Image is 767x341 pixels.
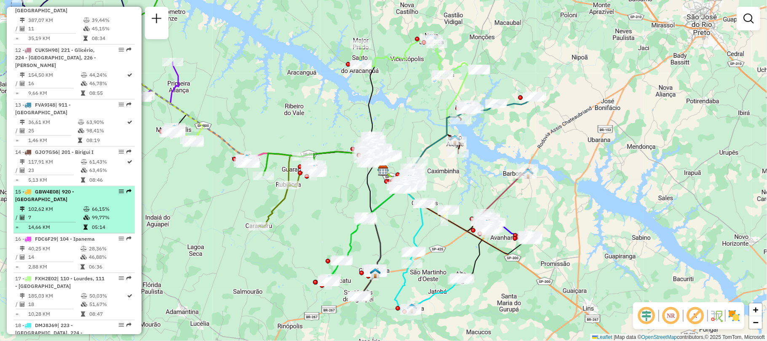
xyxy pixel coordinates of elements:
[91,34,131,43] td: 08:34
[128,159,133,164] i: Rota otimizada
[20,207,25,212] i: Distância Total
[126,149,131,154] em: Rota exportada
[148,10,165,29] a: Nova sessão e pesquisa
[15,149,94,155] span: 14 -
[83,26,90,31] i: % de utilização da cubagem
[15,24,19,33] td: /
[81,293,87,298] i: % de utilização do peso
[136,91,147,102] img: GUARAÇAÍ
[35,275,57,282] span: FXH2E02
[481,219,492,230] img: PENÁPOLIS
[749,316,762,329] a: Zoom out
[15,275,104,289] span: 17 -
[378,165,389,176] img: CDD Araçatuba
[81,159,87,164] i: % de utilização do peso
[28,213,83,222] td: 7
[56,236,95,242] span: | 104 - Ipanema
[15,310,19,318] td: =
[28,79,80,88] td: 16
[80,246,87,251] i: % de utilização do peso
[20,293,25,298] i: Distância Total
[309,164,320,175] img: GUARARAPES
[91,223,131,231] td: 05:14
[80,264,85,269] i: Tempo total em rota
[15,213,19,222] td: /
[462,102,473,113] img: BURITAMA
[81,81,87,86] i: % de utilização da cubagem
[20,215,25,220] i: Total de Atividades
[28,89,80,97] td: 9,66 KM
[91,205,131,213] td: 66,15%
[241,154,252,165] img: VALPARAISO
[83,18,90,23] i: % de utilização do peso
[592,334,612,340] a: Leaflet
[89,310,127,318] td: 08:47
[28,34,83,43] td: 35,19 KM
[35,322,57,329] span: DMJ8J69
[28,166,80,175] td: 23
[15,188,74,202] span: 15 -
[119,47,124,52] em: Opções
[35,149,58,155] span: GJO7G56
[28,136,78,145] td: 1,46 KM
[370,268,381,279] img: CLEMENTINA
[685,306,706,326] span: Exibir rótulo
[91,16,131,24] td: 39,44%
[28,126,78,135] td: 25
[89,158,127,166] td: 61,43%
[740,10,757,27] a: Exibir filtros
[119,102,124,107] em: Opções
[15,102,71,115] span: 13 -
[89,166,127,175] td: 63,45%
[28,292,80,300] td: 185,03 KM
[355,59,366,70] img: SANT. ANTÔNIO DO ARACANGUÁ
[83,215,90,220] i: % de utilização da cubagem
[753,304,759,315] span: +
[35,236,56,242] span: FDC6F29
[323,275,334,286] img: PIACATU
[126,323,131,328] em: Rota exportada
[426,33,437,44] img: NOVA LUZITÂNIA
[126,189,131,194] em: Rota exportada
[126,236,131,241] em: Rota exportada
[20,168,25,173] i: Total de Atividades
[28,244,80,253] td: 40,25 KM
[81,168,87,173] i: % de utilização da cubagem
[15,236,95,242] span: 16 -
[15,47,96,68] span: 12 -
[753,317,759,328] span: −
[91,24,131,33] td: 45,15%
[727,309,741,322] img: Exibir/Ocultar setores
[169,124,180,135] img: MIRANDÓPOLIS
[83,225,88,230] i: Tempo total em rota
[88,263,131,271] td: 06:36
[91,213,131,222] td: 99,77%
[83,207,90,212] i: % de utilização do peso
[80,255,87,260] i: % de utilização da cubagem
[20,302,25,307] i: Total de Atividades
[636,306,657,326] span: Ocultar deslocamento
[119,323,124,328] em: Opções
[88,253,131,261] td: 46,88%
[362,149,383,158] div: Atividade não roteirizada - COML. PROD. ALIM. RO
[20,120,25,125] i: Distância Total
[81,302,87,307] i: % de utilização da cubagem
[20,246,25,251] i: Distância Total
[28,16,83,24] td: 387,07 KM
[81,311,85,317] i: Tempo total em rota
[15,253,19,261] td: /
[28,253,80,261] td: 14
[81,177,85,183] i: Tempo total em rota
[15,47,96,68] span: | 221 - Glicério, 224 - [GEOGRAPHIC_DATA], 226 - [PERSON_NAME]
[449,134,460,145] img: BREJO ALEGRE
[15,263,19,271] td: =
[28,263,80,271] td: 2,88 KM
[119,276,124,281] em: Opções
[126,47,131,52] em: Rota exportada
[15,300,19,309] td: /
[15,79,19,88] td: /
[20,159,25,164] i: Distância Total
[641,334,677,340] a: OpenStreetMap
[35,102,55,108] span: FVA9I48
[28,158,80,166] td: 117,91 KM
